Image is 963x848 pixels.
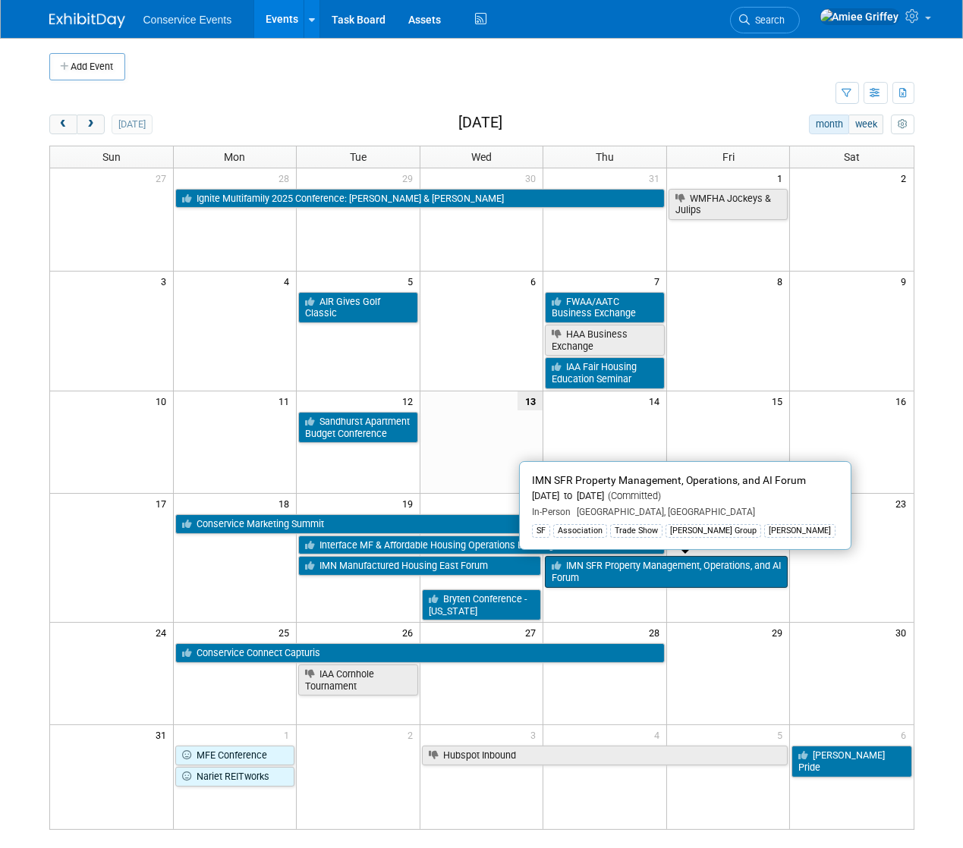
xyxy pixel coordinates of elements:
a: [PERSON_NAME] Pride [791,746,911,777]
a: IAA Cornhole Tournament [298,664,418,696]
span: 1 [776,168,789,187]
button: [DATE] [112,115,152,134]
span: Fri [722,151,735,163]
span: 4 [282,272,296,291]
a: Bryten Conference - [US_STATE] [422,589,542,620]
span: 27 [524,623,543,642]
a: Interface MF & Affordable Housing Operations Exchange [298,535,665,555]
span: 30 [895,623,914,642]
span: 29 [401,168,420,187]
span: (Committed) [604,490,661,501]
span: 27 [154,168,173,187]
button: month [809,115,849,134]
div: Trade Show [610,524,662,538]
a: Nariet REITworks [175,767,295,787]
span: 31 [154,725,173,744]
span: 12 [401,391,420,410]
span: IMN SFR Property Management, Operations, and AI Forum [532,474,806,486]
span: 28 [647,623,666,642]
a: Sandhurst Apartment Budget Conference [298,412,418,443]
span: 17 [154,494,173,513]
span: Conservice Events [143,14,232,26]
span: 13 [518,391,543,410]
a: AIR Gives Golf Classic [298,292,418,323]
img: Amiee Griffey [820,8,900,25]
button: myCustomButton [891,115,914,134]
span: 6 [900,725,914,744]
button: Add Event [49,53,125,80]
div: Association [553,524,607,538]
button: prev [49,115,77,134]
span: 29 [770,623,789,642]
span: 19 [401,494,420,513]
span: 14 [647,391,666,410]
span: 30 [524,168,543,187]
span: 11 [277,391,296,410]
span: 3 [529,725,543,744]
a: Ignite Multifamily 2025 Conference: [PERSON_NAME] & [PERSON_NAME] [175,189,665,209]
span: [GEOGRAPHIC_DATA], [GEOGRAPHIC_DATA] [571,507,755,517]
a: HAA Business Exchange [545,325,665,356]
span: Thu [596,151,614,163]
div: [DATE] to [DATE] [532,490,839,503]
span: Tue [350,151,367,163]
span: 2 [406,725,420,744]
span: 4 [653,725,666,744]
button: week [848,115,883,134]
a: IMN SFR Property Management, Operations, and AI Forum [545,556,788,587]
span: 5 [406,272,420,291]
span: 5 [776,725,789,744]
a: IMN Manufactured Housing East Forum [298,556,541,576]
span: 31 [647,168,666,187]
a: Conservice Marketing Summit [175,514,665,534]
span: 28 [277,168,296,187]
a: IAA Fair Housing Education Seminar [545,357,665,388]
span: Search [751,14,785,26]
h2: [DATE] [458,115,502,131]
span: 26 [401,623,420,642]
span: Wed [471,151,492,163]
a: Hubspot Inbound [422,746,788,765]
div: [PERSON_NAME] Group [666,524,761,538]
span: 1 [282,725,296,744]
span: 9 [900,272,914,291]
span: 10 [154,391,173,410]
span: 24 [154,623,173,642]
span: 18 [277,494,296,513]
img: ExhibitDay [49,13,125,28]
span: 16 [895,391,914,410]
span: Sun [102,151,121,163]
span: 23 [895,494,914,513]
div: SF [532,524,550,538]
span: 7 [653,272,666,291]
a: Search [730,7,800,33]
span: 2 [900,168,914,187]
span: 8 [776,272,789,291]
button: next [77,115,105,134]
a: MFE Conference [175,746,295,765]
span: Sat [844,151,860,163]
div: [PERSON_NAME] [764,524,836,538]
span: In-Person [532,507,571,517]
a: WMFHA Jockeys & Julips [669,189,788,220]
span: 3 [159,272,173,291]
span: Mon [224,151,245,163]
a: FWAA/AATC Business Exchange [545,292,665,323]
i: Personalize Calendar [898,120,908,130]
span: 25 [277,623,296,642]
span: 15 [770,391,789,410]
a: Conservice Connect Capturis [175,643,665,663]
span: 6 [529,272,543,291]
